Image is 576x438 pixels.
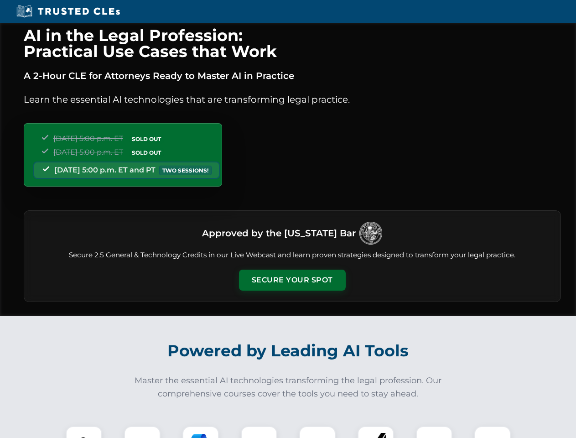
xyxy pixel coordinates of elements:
h2: Powered by Leading AI Tools [36,335,541,367]
p: Secure 2.5 General & Technology Credits in our Live Webcast and learn proven strategies designed ... [35,250,550,261]
span: SOLD OUT [129,148,164,157]
button: Secure Your Spot [239,270,346,291]
p: Master the essential AI technologies transforming the legal profession. Our comprehensive courses... [129,374,448,401]
span: [DATE] 5:00 p.m. ET [53,148,123,156]
p: Learn the essential AI technologies that are transforming legal practice. [24,92,561,107]
h3: Approved by the [US_STATE] Bar [202,225,356,241]
span: [DATE] 5:00 p.m. ET [53,134,123,143]
span: SOLD OUT [129,134,164,144]
h1: AI in the Legal Profession: Practical Use Cases that Work [24,27,561,59]
img: Trusted CLEs [14,5,123,18]
p: A 2-Hour CLE for Attorneys Ready to Master AI in Practice [24,68,561,83]
img: Logo [359,222,382,245]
